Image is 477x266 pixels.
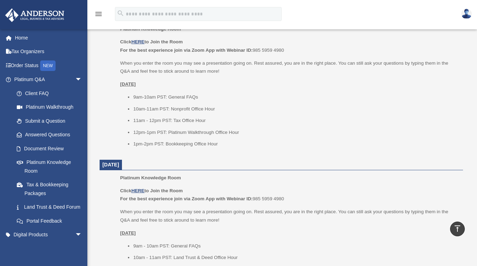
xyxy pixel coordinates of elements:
[461,9,472,19] img: User Pic
[120,81,136,87] u: [DATE]
[94,12,103,18] a: menu
[102,162,119,167] span: [DATE]
[75,73,89,87] span: arrow_drop_down
[10,200,93,214] a: Land Trust & Deed Forum
[133,140,458,148] li: 1pm-2pm PST: Bookkeeping Office Hour
[133,128,458,137] li: 12pm-1pm PST: Platinum Walkthrough Office Hour
[5,228,93,242] a: Digital Productsarrow_drop_down
[10,100,93,114] a: Platinum Walkthrough
[120,187,458,203] p: 985 5959 4980
[94,10,103,18] i: menu
[10,86,93,100] a: Client FAQ
[120,38,458,54] p: 985 5959 4980
[75,228,89,242] span: arrow_drop_down
[131,188,144,193] a: HERE
[10,156,89,178] a: Platinum Knowledge Room
[120,196,253,201] b: For the best experience join via Zoom App with Webinar ID:
[120,59,458,76] p: When you enter the room you may see a presentation going on. Rest assured, you are in the right p...
[453,224,462,233] i: vertical_align_top
[10,142,93,156] a: Document Review
[5,31,93,45] a: Home
[120,188,183,193] b: Click to Join the Room
[40,60,56,71] div: NEW
[75,242,89,256] span: arrow_drop_down
[133,253,458,262] li: 10am - 11am PST: Land Trust & Deed Office Hour
[450,222,465,236] a: vertical_align_top
[10,178,93,200] a: Tax & Bookkeeping Packages
[133,242,458,250] li: 9am - 10am PST: General FAQs
[120,39,183,44] b: Click to Join the Room
[133,116,458,125] li: 11am - 12pm PST: Tax Office Hour
[3,8,66,22] img: Anderson Advisors Platinum Portal
[10,128,93,142] a: Answered Questions
[120,230,136,236] u: [DATE]
[133,93,458,101] li: 9am-10am PST: General FAQs
[10,214,93,228] a: Portal Feedback
[133,105,458,113] li: 10am-11am PST: Nonprofit Office Hour
[120,175,181,180] span: Platinum Knowledge Room
[5,45,93,59] a: Tax Organizers
[120,48,253,53] b: For the best experience join via Zoom App with Webinar ID:
[131,39,144,44] a: HERE
[5,73,93,87] a: Platinum Q&Aarrow_drop_down
[5,58,93,73] a: Order StatusNEW
[120,208,458,224] p: When you enter the room you may see a presentation going on. Rest assured, you are in the right p...
[117,9,124,17] i: search
[10,114,93,128] a: Submit a Question
[5,242,93,256] a: My Entitiesarrow_drop_down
